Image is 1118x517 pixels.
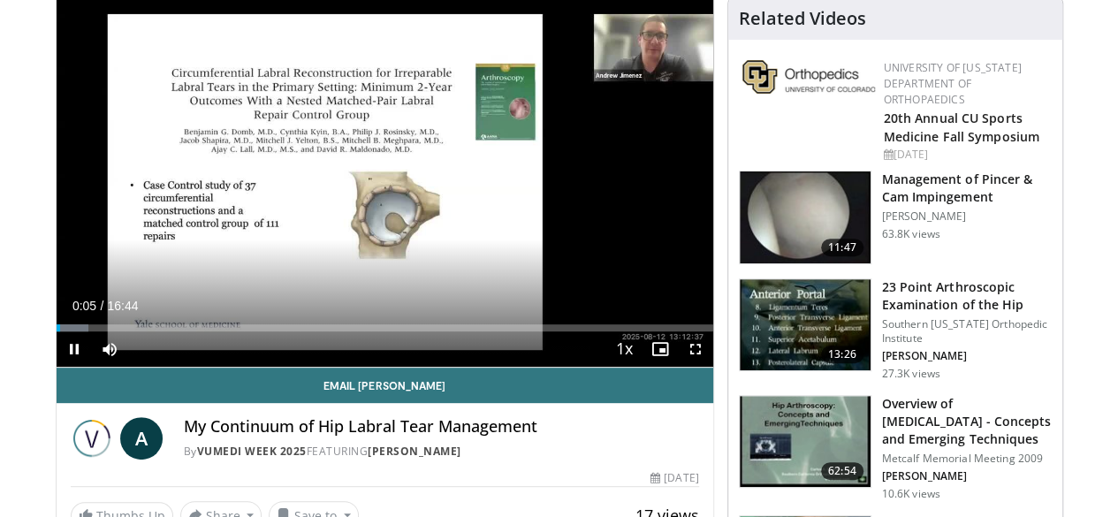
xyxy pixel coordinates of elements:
[882,171,1052,206] h3: Management of Pincer & Cam Impingement
[821,239,863,256] span: 11:47
[882,452,1052,466] p: Metcalf Memorial Meeting 2009
[882,227,940,241] p: 63.8K views
[882,209,1052,224] p: [PERSON_NAME]
[184,444,699,460] div: By FEATURING
[197,444,307,459] a: Vumedi Week 2025
[368,444,461,459] a: [PERSON_NAME]
[739,171,1052,264] a: 11:47 Management of Pincer & Cam Impingement [PERSON_NAME] 63.8K views
[884,110,1039,145] a: 20th Annual CU Sports Medicine Fall Symposium
[107,299,138,313] span: 16:44
[821,462,863,480] span: 62:54
[740,171,871,263] img: 38483_0000_3.png.150x105_q85_crop-smart_upscale.jpg
[821,346,863,363] span: 13:26
[882,469,1052,483] p: [PERSON_NAME]
[650,470,698,486] div: [DATE]
[884,60,1022,107] a: University of [US_STATE] Department of Orthopaedics
[882,349,1052,363] p: [PERSON_NAME]
[184,417,699,437] h4: My Continuum of Hip Labral Tear Management
[742,60,875,94] img: 355603a8-37da-49b6-856f-e00d7e9307d3.png.150x105_q85_autocrop_double_scale_upscale_version-0.2.png
[882,395,1052,448] h3: Overview of [MEDICAL_DATA] - Concepts and Emerging Techniques
[57,331,92,367] button: Pause
[884,147,1048,163] div: [DATE]
[71,417,113,460] img: Vumedi Week 2025
[57,368,713,403] a: Email [PERSON_NAME]
[882,317,1052,346] p: Southern [US_STATE] Orthopedic Institute
[72,299,96,313] span: 0:05
[882,487,940,501] p: 10.6K views
[882,367,940,381] p: 27.3K views
[101,299,104,313] span: /
[739,395,1052,501] a: 62:54 Overview of [MEDICAL_DATA] - Concepts and Emerging Techniques Metcalf Memorial Meeting 2009...
[739,278,1052,381] a: 13:26 23 Point Arthroscopic Examination of the Hip Southern [US_STATE] Orthopedic Institute [PERS...
[120,417,163,460] a: A
[57,324,713,331] div: Progress Bar
[882,278,1052,314] h3: 23 Point Arthroscopic Examination of the Hip
[739,8,866,29] h4: Related Videos
[92,331,127,367] button: Mute
[607,331,643,367] button: Playback Rate
[643,331,678,367] button: Enable picture-in-picture mode
[740,396,871,488] img: 678363_3.png.150x105_q85_crop-smart_upscale.jpg
[740,279,871,371] img: oa8B-rsjN5HfbTbX4xMDoxOjBrO-I4W8.150x105_q85_crop-smart_upscale.jpg
[678,331,713,367] button: Fullscreen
